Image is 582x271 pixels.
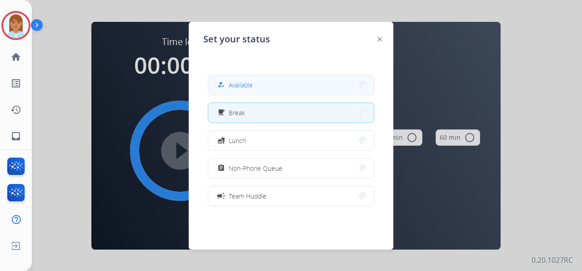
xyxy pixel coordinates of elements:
[10,78,21,89] mat-icon: list_alt
[229,80,253,90] span: Available
[3,13,29,38] img: avatar
[208,75,374,95] button: Available
[229,164,282,173] span: Non-Phone Queue
[377,37,382,41] img: close-button
[217,109,225,117] mat-icon: free_breakfast
[229,108,245,118] span: Break
[229,191,266,201] span: Team Huddle
[216,191,226,200] mat-icon: campaign
[208,159,374,178] button: Non-Phone Queue
[203,33,270,46] span: Set your status
[208,186,374,206] button: Team Huddle
[10,51,21,62] mat-icon: home
[532,255,573,266] p: 0.20.1027RC
[10,104,21,115] mat-icon: history
[217,164,225,172] mat-icon: assignment
[217,81,225,89] mat-icon: how_to_reg
[10,131,21,142] mat-icon: inbox
[208,103,374,123] button: Break
[229,136,246,145] span: Lunch
[217,137,225,144] mat-icon: fastfood
[208,131,374,150] button: Lunch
